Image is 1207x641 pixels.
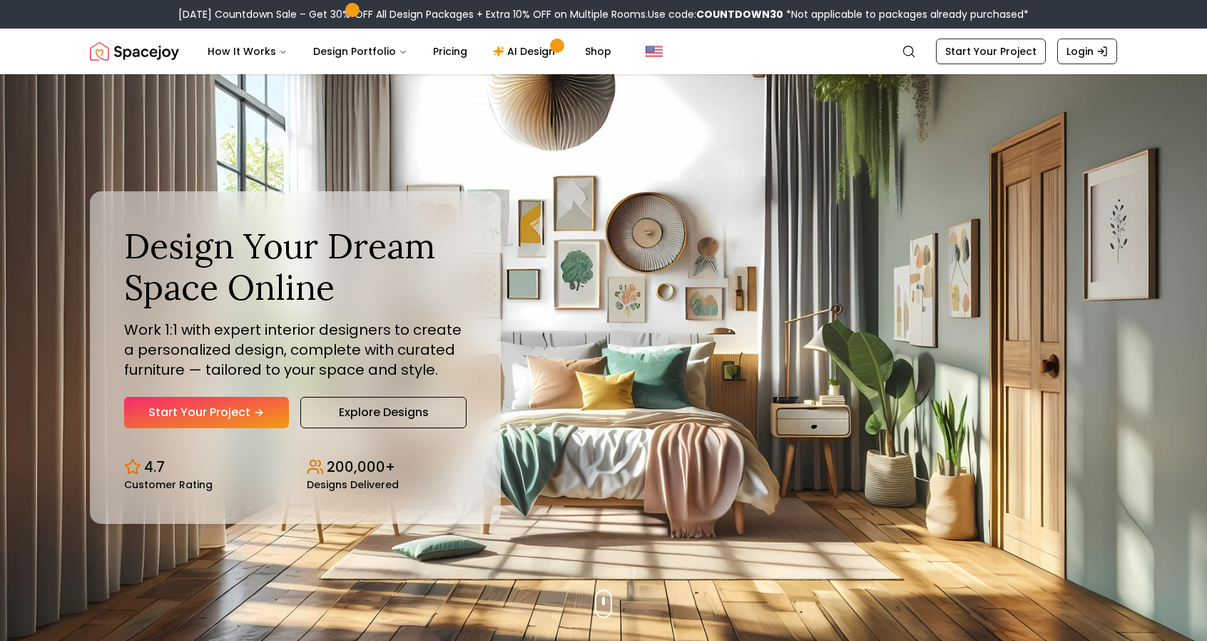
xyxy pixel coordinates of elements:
[307,480,399,490] small: Designs Delivered
[144,457,165,477] p: 4.7
[422,37,479,66] a: Pricing
[936,39,1046,64] a: Start Your Project
[90,37,179,66] img: Spacejoy Logo
[124,397,289,428] a: Start Your Project
[90,37,179,66] a: Spacejoy
[124,480,213,490] small: Customer Rating
[648,7,783,21] span: Use code:
[124,445,467,490] div: Design stats
[574,37,623,66] a: Shop
[302,37,419,66] button: Design Portfolio
[783,7,1029,21] span: *Not applicable to packages already purchased*
[196,37,623,66] nav: Main
[646,43,663,60] img: United States
[178,7,1029,21] div: [DATE] Countdown Sale – Get 30% OFF All Design Packages + Extra 10% OFF on Multiple Rooms.
[696,7,783,21] b: COUNTDOWN30
[124,226,467,308] h1: Design Your Dream Space Online
[196,37,299,66] button: How It Works
[90,29,1117,74] nav: Global
[327,457,395,477] p: 200,000+
[300,397,467,428] a: Explore Designs
[124,320,467,380] p: Work 1:1 with expert interior designers to create a personalized design, complete with curated fu...
[482,37,571,66] a: AI Design
[1057,39,1117,64] a: Login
